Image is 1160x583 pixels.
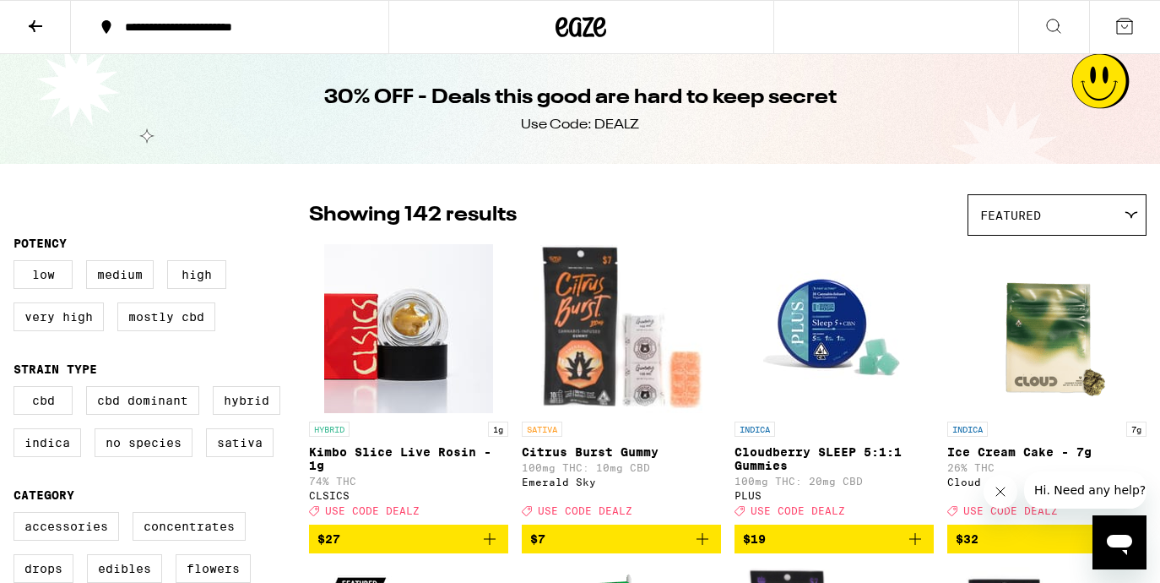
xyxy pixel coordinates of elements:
iframe: Message from company [1024,471,1146,509]
p: Ice Cream Cake - 7g [947,445,1146,459]
p: 26% THC [947,462,1146,473]
legend: Strain Type [14,362,97,376]
p: SATIVA [522,422,562,437]
span: USE CODE DEALZ [751,505,845,516]
label: Low [14,260,73,289]
img: PLUS - Cloudberry SLEEP 5:1:1 Gummies [750,244,919,413]
div: PLUS [734,490,934,501]
label: Medium [86,260,154,289]
label: Drops [14,554,73,583]
p: 100mg THC: 10mg CBD [522,462,721,473]
label: Very High [14,302,104,331]
a: Open page for Kimbo Slice Live Rosin - 1g from CLSICS [309,244,508,525]
img: Emerald Sky - Citrus Burst Gummy [534,244,709,413]
img: CLSICS - Kimbo Slice Live Rosin - 1g [324,244,493,413]
legend: Category [14,488,74,502]
iframe: Close message [984,475,1017,509]
a: Open page for Citrus Burst Gummy from Emerald Sky [522,244,721,525]
label: Indica [14,428,81,457]
p: Showing 142 results [309,201,517,230]
label: Edibles [87,554,162,583]
button: Add to bag [309,525,508,553]
label: Accessories [14,512,119,541]
button: Add to bag [947,525,1146,553]
span: USE CODE DEALZ [538,505,632,516]
iframe: Button to launch messaging window [1092,515,1146,569]
h1: 30% OFF - Deals this good are hard to keep secret [324,84,837,112]
div: Cloud [947,477,1146,488]
p: 74% THC [309,476,508,487]
button: Add to bag [734,525,934,553]
label: High [167,260,226,289]
button: Add to bag [522,525,721,553]
div: Use Code: DEALZ [521,116,639,134]
p: INDICA [947,422,988,437]
div: CLSICS [309,490,508,501]
p: HYBRID [309,422,350,437]
label: Concentrates [133,512,246,541]
span: USE CODE DEALZ [325,505,420,516]
span: $19 [743,532,766,546]
span: USE CODE DEALZ [963,505,1058,516]
legend: Potency [14,237,67,250]
div: Emerald Sky [522,477,721,488]
label: Mostly CBD [117,302,215,331]
a: Open page for Ice Cream Cake - 7g from Cloud [947,244,1146,525]
span: $7 [530,532,545,546]
label: CBD [14,386,73,415]
label: CBD Dominant [86,386,199,415]
p: INDICA [734,422,775,437]
label: Hybrid [213,386,280,415]
p: Citrus Burst Gummy [522,445,721,459]
p: Cloudberry SLEEP 5:1:1 Gummies [734,445,934,472]
span: $32 [956,532,978,546]
label: Sativa [206,428,274,457]
p: 1g [488,422,508,437]
a: Open page for Cloudberry SLEEP 5:1:1 Gummies from PLUS [734,244,934,525]
span: Featured [980,209,1041,222]
span: $27 [317,532,340,546]
p: 7g [1126,422,1146,437]
p: Kimbo Slice Live Rosin - 1g [309,445,508,472]
label: Flowers [176,554,251,583]
label: No Species [95,428,192,457]
img: Cloud - Ice Cream Cake - 7g [962,244,1131,413]
p: 100mg THC: 20mg CBD [734,476,934,487]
